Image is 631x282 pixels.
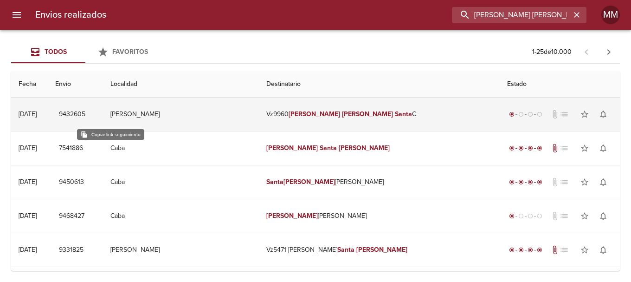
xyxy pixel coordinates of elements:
[19,178,37,186] div: [DATE]
[594,173,612,191] button: Activar notificaciones
[509,179,515,185] span: radio_button_checked
[560,110,569,119] span: No tiene pedido asociado
[537,247,542,253] span: radio_button_checked
[507,211,544,221] div: Generado
[103,165,259,199] td: Caba
[518,247,524,253] span: radio_button_checked
[580,211,589,221] span: star_border
[320,144,337,152] em: Santa
[55,208,88,225] button: 9468427
[580,245,589,255] span: star_border
[518,179,524,185] span: radio_button_checked
[35,7,106,22] h6: Envios realizados
[103,98,259,131] td: [PERSON_NAME]
[599,245,608,255] span: notifications_none
[55,174,88,191] button: 9450613
[59,244,84,256] span: 9331825
[599,144,608,153] span: notifications_none
[532,47,572,57] p: 1 - 25 de 10.000
[580,110,589,119] span: star_border
[601,6,620,24] div: MM
[48,71,103,98] th: Envio
[289,110,340,118] em: [PERSON_NAME]
[575,105,594,124] button: Agregar a favoritos
[518,111,524,117] span: radio_button_unchecked
[560,144,569,153] span: No tiene pedido asociado
[259,199,500,233] td: [PERSON_NAME]
[599,177,608,187] span: notifications_none
[594,139,612,157] button: Activar notificaciones
[103,233,259,267] td: [PERSON_NAME]
[518,213,524,219] span: radio_button_unchecked
[560,177,569,187] span: No tiene pedido asociado
[599,110,608,119] span: notifications_none
[594,241,612,259] button: Activar notificaciones
[59,143,83,154] span: 7541886
[507,177,544,187] div: Entregado
[55,106,89,123] button: 9432605
[6,4,28,26] button: menu
[337,246,354,254] em: Santa
[560,245,569,255] span: No tiene pedido asociado
[19,246,37,254] div: [DATE]
[601,6,620,24] div: Abrir información de usuario
[575,47,598,56] span: Pagina anterior
[342,110,393,118] em: [PERSON_NAME]
[550,211,560,221] span: No tiene documentos adjuntos
[55,242,87,259] button: 9331825
[509,145,515,151] span: radio_button_checked
[19,110,37,118] div: [DATE]
[59,177,84,188] span: 9450613
[259,71,500,98] th: Destinatario
[507,245,544,255] div: Entregado
[103,199,259,233] td: Caba
[339,144,390,152] em: [PERSON_NAME]
[594,207,612,225] button: Activar notificaciones
[550,245,560,255] span: Tiene documentos adjuntos
[266,212,318,220] em: [PERSON_NAME]
[103,71,259,98] th: Localidad
[103,131,259,165] td: Caba
[259,98,500,131] td: Vz9960 C
[45,48,67,56] span: Todos
[599,211,608,221] span: notifications_none
[112,48,148,56] span: Favoritos
[598,41,620,63] span: Pagina siguiente
[575,139,594,157] button: Agregar a favoritos
[550,144,560,153] span: Tiene documentos adjuntos
[509,213,515,219] span: radio_button_checked
[537,145,542,151] span: radio_button_checked
[266,178,283,186] em: Santa
[11,41,160,63] div: Tabs Envios
[550,110,560,119] span: No tiene documentos adjuntos
[19,144,37,152] div: [DATE]
[575,241,594,259] button: Agregar a favoritos
[537,179,542,185] span: radio_button_checked
[395,110,412,118] em: Santa
[59,210,84,222] span: 9468427
[59,109,85,120] span: 9432605
[518,145,524,151] span: radio_button_checked
[55,140,87,157] button: 7541886
[550,177,560,187] span: No tiene documentos adjuntos
[452,7,571,23] input: buscar
[580,177,589,187] span: star_border
[11,71,48,98] th: Fecha
[259,233,500,267] td: Vz5471 [PERSON_NAME]
[509,247,515,253] span: radio_button_checked
[560,211,569,221] span: No tiene pedido asociado
[528,213,533,219] span: radio_button_unchecked
[528,179,533,185] span: radio_button_checked
[528,111,533,117] span: radio_button_unchecked
[537,111,542,117] span: radio_button_unchecked
[266,144,318,152] em: [PERSON_NAME]
[283,178,335,186] em: [PERSON_NAME]
[356,246,408,254] em: [PERSON_NAME]
[575,173,594,191] button: Agregar a favoritos
[259,165,500,199] td: [PERSON_NAME]
[19,212,37,220] div: [DATE]
[575,207,594,225] button: Agregar a favoritos
[594,105,612,124] button: Activar notificaciones
[509,111,515,117] span: radio_button_checked
[537,213,542,219] span: radio_button_unchecked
